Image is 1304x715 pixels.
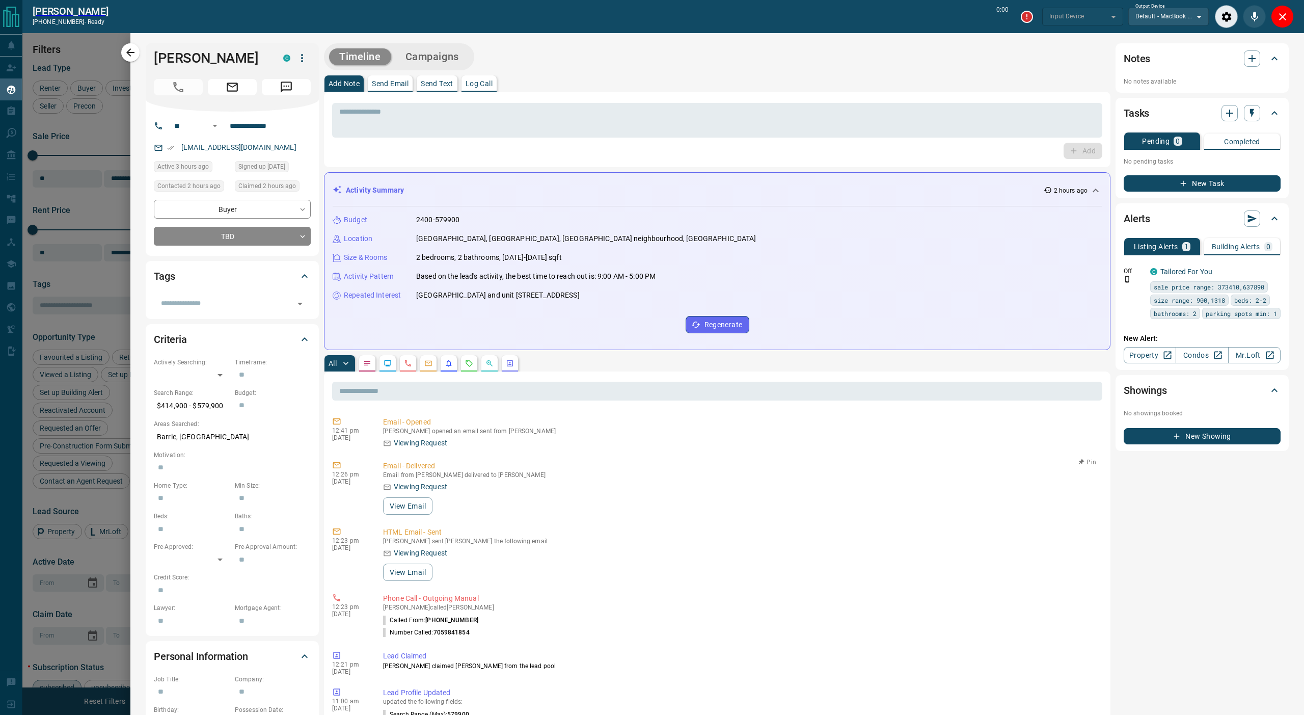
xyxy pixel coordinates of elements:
svg: Lead Browsing Activity [384,359,392,367]
div: Mon Jun 02 2025 [235,161,311,175]
svg: Notes [363,359,371,367]
p: 2400-579900 [416,215,459,225]
p: Budget [344,215,367,225]
p: Beds: [154,512,230,521]
p: Barrie, [GEOGRAPHIC_DATA] [154,429,311,445]
svg: Listing Alerts [445,359,453,367]
div: Activity Summary2 hours ago [333,181,1102,200]
p: 2 bedrooms, 2 bathrooms, [DATE]-[DATE] sqft [416,252,562,263]
svg: Emails [424,359,432,367]
span: size range: 900,1318 [1154,295,1225,305]
p: Areas Searched: [154,419,311,429]
span: 7059841854 [433,629,470,636]
a: [EMAIL_ADDRESS][DOMAIN_NAME] [181,143,296,151]
p: Lawyer: [154,603,230,613]
svg: Push Notification Only [1124,276,1131,283]
div: TBD [154,227,311,246]
svg: Agent Actions [506,359,514,367]
p: Min Size: [235,481,311,490]
p: [PERSON_NAME] claimed [PERSON_NAME] from the lead pool [383,661,1098,671]
p: Off [1124,267,1144,276]
p: Home Type: [154,481,230,490]
span: Message [262,79,311,95]
button: Pin [1073,458,1102,467]
div: Sun Aug 17 2025 [154,180,230,195]
p: Repeated Interest [344,290,401,301]
a: Condos [1176,347,1228,363]
p: Actively Searching: [154,358,230,367]
a: Mr.Loft [1228,347,1281,363]
p: [DATE] [332,478,368,485]
p: Search Range: [154,388,230,398]
div: Buyer [154,200,311,219]
div: Mute [1243,5,1266,28]
p: Location [344,233,372,244]
p: Viewing Request [394,548,447,559]
p: Log Call [466,80,493,87]
span: Signed up [DATE] [238,162,285,172]
p: 12:41 pm [332,427,368,434]
p: 2 hours ago [1054,186,1088,195]
button: View Email [383,564,432,581]
p: No pending tasks [1124,154,1281,169]
p: Lead Profile Updated [383,687,1098,698]
p: Email - Opened [383,417,1098,428]
p: [PERSON_NAME] opened an email sent from [PERSON_NAME] [383,428,1098,435]
p: Listing Alerts [1134,243,1178,250]
p: No notes available [1124,77,1281,86]
button: View Email [383,497,432,515]
p: 12:23 pm [332,537,368,544]
h2: Tasks [1124,105,1149,121]
span: ready [88,18,105,25]
span: Claimed 2 hours ago [238,181,296,191]
p: 0:00 [996,5,1009,28]
span: Email [208,79,257,95]
div: Showings [1124,378,1281,403]
p: Credit Score: [154,573,311,582]
svg: Opportunities [485,359,494,367]
p: Email - Delivered [383,461,1098,471]
p: Based on the lead's activity, the best time to reach out is: 9:00 AM - 5:00 PM [416,271,656,282]
div: Tasks [1124,101,1281,125]
p: updated the following fields: [383,698,1098,705]
h2: [PERSON_NAME] [33,5,108,17]
p: [PERSON_NAME] sent [PERSON_NAME] the following email [383,538,1098,545]
button: Campaigns [395,48,469,65]
div: Close [1271,5,1294,28]
p: 0 [1266,243,1270,250]
button: New Task [1124,175,1281,192]
h2: Showings [1124,382,1167,399]
p: HTML Email - Sent [383,527,1098,538]
div: Sun Aug 17 2025 [235,180,311,195]
p: [GEOGRAPHIC_DATA], [GEOGRAPHIC_DATA], [GEOGRAPHIC_DATA] neighbourhood, [GEOGRAPHIC_DATA] [416,233,756,244]
p: Viewing Request [394,482,447,492]
p: Activity Summary [346,185,404,196]
span: Call [154,79,203,95]
div: Sun Aug 17 2025 [154,161,230,175]
h2: Notes [1124,50,1150,67]
p: [DATE] [332,705,368,712]
p: Pending [1142,138,1170,145]
h2: Tags [154,268,175,284]
p: 12:23 pm [332,603,368,611]
p: Completed [1224,138,1260,145]
p: [DATE] [332,668,368,675]
p: [DATE] [332,434,368,441]
div: Default - MacBook Pro Speakers (Built-in) [1128,8,1209,25]
p: Pre-Approved: [154,542,230,551]
div: Audio Settings [1215,5,1238,28]
p: 12:21 pm [332,661,368,668]
h1: [PERSON_NAME] [154,50,268,66]
p: Company: [235,675,311,684]
p: Activity Pattern [344,271,394,282]
div: condos.ca [283,55,290,62]
p: Motivation: [154,451,311,460]
a: Property [1124,347,1176,363]
div: Criteria [154,327,311,352]
div: Notes [1124,46,1281,71]
button: Open [209,120,221,132]
p: Size & Rooms [344,252,388,263]
h2: Criteria [154,331,187,348]
button: Open [293,297,307,311]
span: Active 3 hours ago [157,162,209,172]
